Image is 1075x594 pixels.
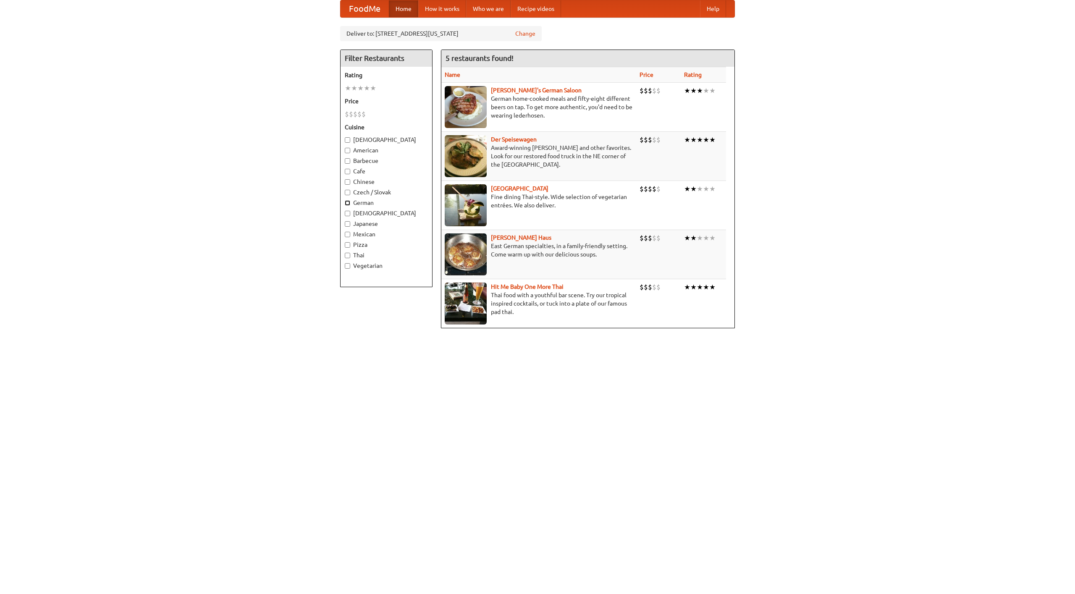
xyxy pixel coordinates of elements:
label: Thai [345,251,428,259]
label: Japanese [345,220,428,228]
li: $ [640,283,644,292]
li: $ [652,86,656,95]
li: $ [656,283,661,292]
h4: Filter Restaurants [341,50,432,67]
li: $ [644,283,648,292]
li: $ [652,233,656,243]
div: Deliver to: [STREET_ADDRESS][US_STATE] [340,26,542,41]
a: FoodMe [341,0,389,17]
li: $ [648,135,652,144]
label: [DEMOGRAPHIC_DATA] [345,209,428,217]
label: Vegetarian [345,262,428,270]
li: ★ [370,84,376,93]
li: ★ [684,135,690,144]
li: ★ [697,283,703,292]
li: ★ [703,233,709,243]
li: $ [345,110,349,119]
li: $ [640,233,644,243]
a: Change [515,29,535,38]
li: $ [656,135,661,144]
input: Thai [345,253,350,258]
li: ★ [709,233,716,243]
li: ★ [690,184,697,194]
a: Home [389,0,418,17]
a: Price [640,71,653,78]
label: German [345,199,428,207]
ng-pluralize: 5 restaurants found! [446,54,514,62]
input: Pizza [345,242,350,248]
a: Hit Me Baby One More Thai [491,283,564,290]
p: Fine dining Thai-style. Wide selection of vegetarian entrées. We also deliver. [445,193,633,209]
label: Chinese [345,178,428,186]
li: ★ [364,84,370,93]
li: ★ [684,283,690,292]
li: ★ [684,184,690,194]
li: $ [640,184,644,194]
a: Help [700,0,726,17]
li: ★ [351,84,357,93]
li: $ [357,110,362,119]
li: $ [640,135,644,144]
li: ★ [684,86,690,95]
a: Recipe videos [511,0,561,17]
li: $ [652,184,656,194]
label: Mexican [345,230,428,238]
li: ★ [690,135,697,144]
li: ★ [697,184,703,194]
li: $ [362,110,366,119]
li: ★ [690,86,697,95]
a: Der Speisewagen [491,136,537,143]
li: $ [353,110,357,119]
label: American [345,146,428,154]
input: Japanese [345,221,350,227]
li: ★ [690,283,697,292]
li: ★ [697,135,703,144]
label: Cafe [345,167,428,175]
input: [DEMOGRAPHIC_DATA] [345,211,350,216]
label: [DEMOGRAPHIC_DATA] [345,136,428,144]
input: Vegetarian [345,263,350,269]
li: ★ [709,184,716,194]
a: How it works [418,0,466,17]
label: Barbecue [345,157,428,165]
li: $ [644,184,648,194]
li: $ [349,110,353,119]
h5: Rating [345,71,428,79]
li: $ [652,135,656,144]
input: [DEMOGRAPHIC_DATA] [345,137,350,143]
li: $ [640,86,644,95]
li: ★ [703,86,709,95]
a: [GEOGRAPHIC_DATA] [491,185,548,192]
img: speisewagen.jpg [445,135,487,177]
li: ★ [345,84,351,93]
input: Mexican [345,232,350,237]
li: $ [656,184,661,194]
a: [PERSON_NAME] Haus [491,234,551,241]
p: Thai food with a youthful bar scene. Try our tropical inspired cocktails, or tuck into a plate of... [445,291,633,316]
li: ★ [709,86,716,95]
img: kohlhaus.jpg [445,233,487,275]
input: Chinese [345,179,350,185]
li: ★ [697,233,703,243]
li: $ [644,86,648,95]
a: [PERSON_NAME]'s German Saloon [491,87,582,94]
li: ★ [697,86,703,95]
input: American [345,148,350,153]
a: Rating [684,71,702,78]
li: $ [648,184,652,194]
img: babythai.jpg [445,283,487,324]
a: Who we are [466,0,511,17]
li: $ [648,86,652,95]
li: $ [656,86,661,95]
input: Cafe [345,169,350,174]
li: ★ [690,233,697,243]
li: $ [652,283,656,292]
li: ★ [709,135,716,144]
label: Czech / Slovak [345,188,428,196]
img: esthers.jpg [445,86,487,128]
